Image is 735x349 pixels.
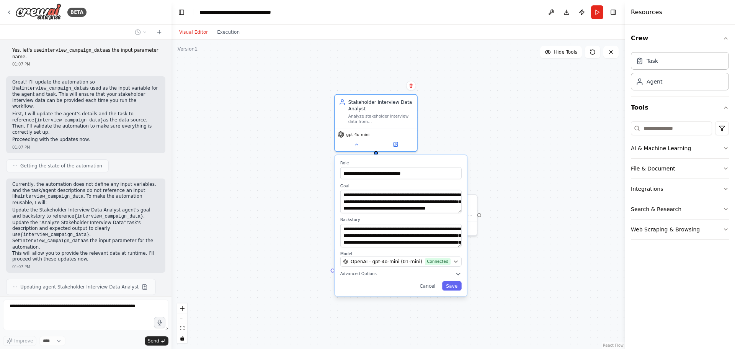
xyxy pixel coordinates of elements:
div: React Flow controls [177,303,187,343]
li: Update the Stakeholder Interview Data Analyst agent's goal and backstory to reference . [12,207,159,220]
h4: Resources [631,8,662,17]
button: Send [145,336,168,346]
li: Update the "Analyze Stakeholder Interview Data" task's description and expected output to clearly... [12,220,159,238]
nav: breadcrumb [199,8,286,16]
label: Role [340,161,462,166]
button: Search & Research [631,199,729,219]
p: First, I will update the agent’s details and the task to reference as the data source. Then, I’ll... [12,111,159,135]
button: AI & Machine Learning [631,138,729,158]
p: This will allow you to provide the relevant data at runtime. I’ll proceed with these updates now. [12,251,159,262]
span: Getting the state of the automation [20,163,102,169]
img: Logo [15,3,61,21]
button: Start a new chat [153,28,165,37]
button: Tools [631,97,729,118]
button: Save [442,281,462,290]
div: A tool that can be used to semantic search a query from a JSON's content. [407,207,473,218]
button: zoom out [177,313,187,323]
button: Switch to previous chat [132,28,150,37]
code: {interview_campaign_data} [34,118,103,123]
button: toggle interactivity [177,333,187,343]
span: OpenAI - gpt-4o-mini (01-mini) [351,258,422,265]
span: Hide Tools [554,49,577,55]
button: Hide left sidebar [176,7,187,18]
a: React Flow attribution [603,343,624,347]
p: Great! I’ll update the automation so that is used as the input variable for the agent and task. T... [12,79,159,110]
div: Analyze stakeholder interview data from {interview_campaign_data} to extract key themes, patterns... [348,113,413,124]
button: Improve [3,336,36,346]
div: Tools [631,118,729,246]
span: Connected [425,258,451,265]
button: Crew [631,28,729,49]
div: 01:07 PM [12,61,159,67]
code: interview_campaign_data [20,194,84,199]
span: gpt-4o-mini [346,132,370,137]
div: Crew [631,49,729,97]
span: Advanced Options [340,271,377,277]
button: Integrations [631,179,729,199]
span: Updating agent Stakeholder Interview Data Analyst [20,284,139,290]
p: Proceeding with the updates now. [12,137,159,143]
div: 01:07 PM [12,264,159,270]
span: Send [148,338,159,344]
div: BETA [67,8,87,17]
button: Advanced Options [340,270,462,277]
div: Stakeholder Interview Data Analyst [348,99,413,112]
button: Visual Editor [175,28,212,37]
button: File & Document [631,159,729,179]
button: Execution [212,28,244,37]
span: Improve [14,338,33,344]
div: 01:07 PM [12,144,159,150]
p: Yes, let's use as the input parameter name. [12,48,159,60]
button: Open in side panel [436,224,474,233]
div: JSONSearchToolSearch a JSON's contentA tool that can be used to semantic search a query from a JS... [394,194,478,236]
li: Set as the input parameter for the automation. [12,238,159,250]
div: Task [647,57,658,65]
div: Version 1 [178,46,198,52]
code: {interview_campaign_data} [20,232,89,238]
button: Cancel [416,281,439,290]
button: Delete node [406,81,416,91]
div: Agent [647,78,662,85]
button: OpenAI - gpt-4o-mini (01-mini)Connected [340,257,462,267]
p: Currently, the automation does not define any input variables, and the task/agent descriptions do... [12,182,159,206]
div: Stakeholder Interview Data AnalystAnalyze stakeholder interview data from {interview_campaign_dat... [334,94,418,152]
code: interview_campaign_data [21,86,85,91]
label: Backstory [340,217,462,223]
button: Hide right sidebar [608,7,619,18]
button: Hide Tools [540,46,582,58]
label: Model [340,251,462,257]
button: Click to speak your automation idea [154,317,165,328]
button: zoom in [177,303,187,313]
label: Goal [340,183,462,188]
button: Open in side panel [377,141,414,149]
button: Web Scraping & Browsing [631,220,729,239]
code: interview_campaign_data [20,238,83,244]
code: interview_campaign_data [42,48,105,53]
code: {interview_campaign_data} [74,214,143,219]
button: fit view [177,323,187,333]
